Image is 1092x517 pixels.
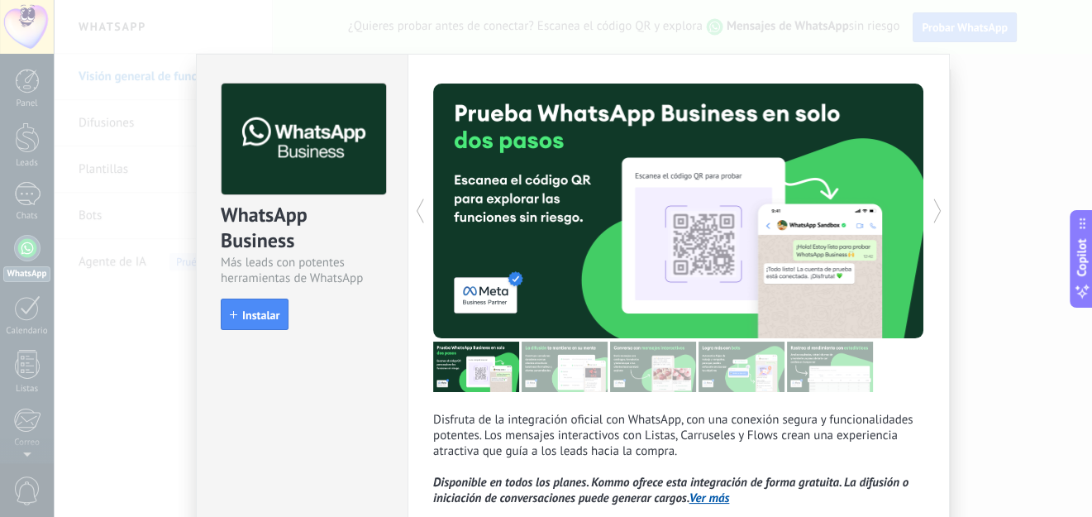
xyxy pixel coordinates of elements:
div: WhatsApp Business [221,202,384,255]
a: Ver más [689,491,730,506]
img: tour_image_cc377002d0016b7ebaeb4dbe65cb2175.png [787,342,873,392]
img: tour_image_7a4924cebc22ed9e3259523e50fe4fd6.png [433,342,519,392]
img: tour_image_62c9952fc9cf984da8d1d2aa2c453724.png [699,342,784,392]
span: Copilot [1074,238,1090,276]
img: tour_image_1009fe39f4f058b759f0df5a2b7f6f06.png [610,342,696,392]
i: Disponible en todos los planes. Kommo ofrece esta integración de forma gratuita. La difusión o in... [433,475,908,506]
span: Instalar [242,309,279,321]
div: Más leads con potentes herramientas de WhatsApp [221,255,384,286]
p: Disfruta de la integración oficial con WhatsApp, con una conexión segura y funcionalidades potent... [433,412,924,506]
img: tour_image_cc27419dad425b0ae96c2716632553fa.png [522,342,608,392]
img: logo_main.png [222,84,386,195]
button: Instalar [221,299,288,330]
